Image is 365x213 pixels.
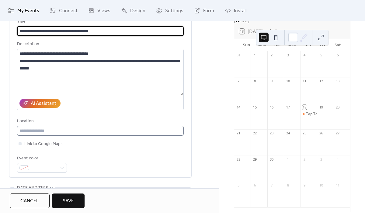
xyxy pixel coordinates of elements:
[335,53,340,58] div: 6
[45,2,82,19] a: Connect
[17,118,182,125] div: Location
[319,157,323,162] div: 3
[4,2,44,19] a: My Events
[17,7,39,15] span: My Events
[52,193,85,208] button: Save
[252,157,257,162] div: 29
[269,53,274,58] div: 2
[269,131,274,136] div: 23
[269,157,274,162] div: 30
[84,2,115,19] a: Views
[330,39,345,51] div: Sat
[335,183,340,187] div: 11
[19,99,61,108] button: AI Assistant
[17,18,182,25] div: Title
[269,183,274,187] div: 7
[236,105,241,109] div: 14
[236,53,241,58] div: 31
[220,2,251,19] a: Install
[239,39,254,51] div: Sun
[302,157,307,162] div: 2
[319,105,323,109] div: 19
[335,157,340,162] div: 4
[116,2,150,19] a: Design
[236,131,241,136] div: 21
[17,155,66,162] div: Event color
[59,7,78,15] span: Connect
[335,131,340,136] div: 27
[252,183,257,187] div: 6
[203,7,214,15] span: Form
[236,157,241,162] div: 28
[286,131,290,136] div: 24
[302,183,307,187] div: 9
[236,183,241,187] div: 5
[335,79,340,83] div: 13
[286,79,290,83] div: 10
[234,7,246,15] span: Install
[130,7,145,15] span: Design
[165,7,183,15] span: Settings
[286,157,290,162] div: 1
[151,2,188,19] a: Settings
[319,53,323,58] div: 5
[302,131,307,136] div: 25
[286,105,290,109] div: 17
[302,79,307,83] div: 11
[319,131,323,136] div: 26
[24,140,63,148] span: Link to Google Maps
[302,53,307,58] div: 4
[269,105,274,109] div: 16
[10,193,50,208] button: Cancel
[252,53,257,58] div: 1
[63,197,74,205] span: Save
[189,2,219,19] a: Form
[286,183,290,187] div: 8
[252,105,257,109] div: 15
[301,112,317,117] div: Tap Take Over - Mobtown
[306,112,349,117] div: Tap Take Over - Mobtown
[97,7,110,15] span: Views
[302,105,307,109] div: 18
[252,79,257,83] div: 8
[31,100,56,107] div: AI Assistant
[17,184,48,192] span: Date and time
[17,41,182,48] div: Description
[254,39,269,51] div: Mon
[319,79,323,83] div: 12
[236,79,241,83] div: 7
[335,105,340,109] div: 20
[286,53,290,58] div: 3
[269,79,274,83] div: 9
[252,131,257,136] div: 22
[20,197,39,205] span: Cancel
[319,183,323,187] div: 10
